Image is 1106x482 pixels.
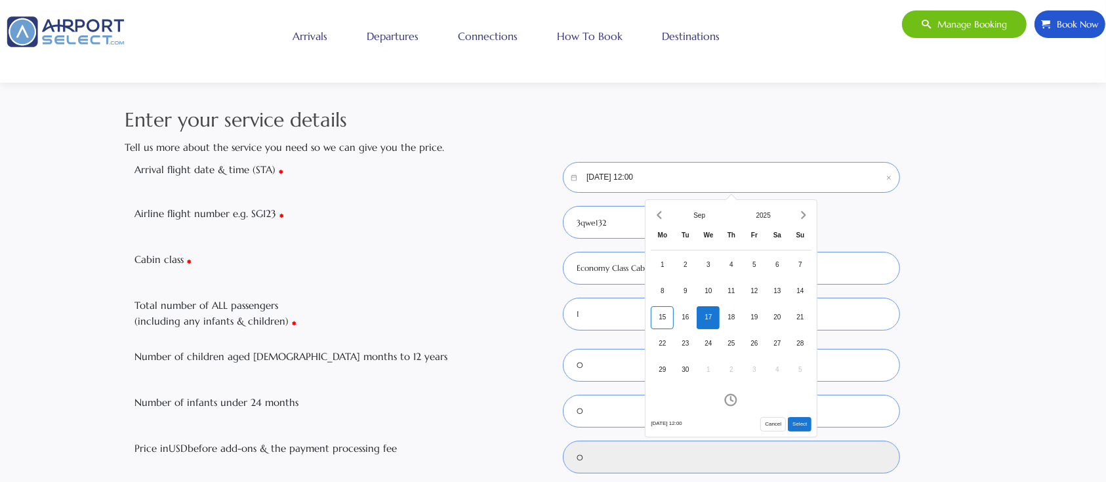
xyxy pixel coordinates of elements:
div: 3 [743,359,766,382]
div: We [697,227,720,250]
label: Airline flight number e.g. SG123 [125,206,554,222]
button: Cancel [760,417,786,432]
div: Sa [766,227,789,250]
input: Datepicker input [563,162,900,193]
div: 29 [651,359,674,382]
div: 21 [789,306,811,329]
label: Total number of ALL passengers (including any infants & children) [125,298,554,329]
div: 23 [674,332,697,355]
a: Departures [364,20,422,52]
div: 14 [789,280,811,303]
div: 3 [697,254,720,277]
button: Open time picker [645,389,816,412]
div: 5 [789,359,811,382]
div: 18 [720,306,743,329]
div: 2 [720,359,743,382]
div: 30 [674,359,697,382]
button: Sep-Open months overlay [667,204,731,227]
a: How to book [554,20,626,52]
div: 9 [674,280,697,303]
span: Manage booking [931,10,1007,38]
a: Book Now [1034,10,1106,39]
div: 22 [651,332,674,355]
div: 6 [766,254,789,277]
label: Price in before add-ons & the payment processing fee [125,441,554,456]
div: 16 [674,306,697,329]
div: Fr [743,227,766,250]
div: 09/17/2025, 12:00 [651,420,682,428]
div: 5 [743,254,766,277]
div: Su [789,227,811,250]
span: USD [169,442,188,454]
svg: Calendar icon [563,171,585,185]
div: 1 [651,254,674,277]
h2: Enter your service details [125,105,981,134]
div: 26 [743,332,766,355]
p: Tell us more about the service you need so we can give you the price. [125,140,981,155]
div: 7 [789,254,811,277]
label: Arrival flight date & time (STA) [125,162,554,178]
div: 20 [766,306,789,329]
a: Destinations [659,20,724,52]
div: 24 [697,332,720,355]
label: Cabin class [125,252,554,268]
div: 12 [743,280,766,303]
a: Manage booking [901,10,1027,39]
div: 2 [674,254,697,277]
a: Arrivals [290,20,331,52]
label: Number of children aged [DEMOGRAPHIC_DATA] months to 12 years [125,349,554,365]
div: 1 [697,359,720,382]
div: 8 [651,280,674,303]
div: Mo [651,227,674,250]
div: 10 [697,280,720,303]
button: Previous month [651,204,667,227]
div: 11 [720,280,743,303]
span: Book Now [1050,10,1099,38]
div: Th [720,227,743,250]
div: 17 [697,306,720,329]
div: 27 [766,332,789,355]
div: 19 [743,306,766,329]
label: Number of infants under 24 months [125,395,554,411]
div: 25 [720,332,743,355]
button: Next month [795,204,811,227]
div: 28 [789,332,811,355]
a: Connections [455,20,522,52]
div: 13 [766,280,789,303]
button: Select [788,417,811,432]
div: 4 [720,254,743,277]
button: 2025-Open years overlay [731,204,796,227]
div: Tu [674,227,697,250]
div: 15 [651,306,674,329]
button: Clear value [878,171,900,185]
div: 4 [766,359,789,382]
